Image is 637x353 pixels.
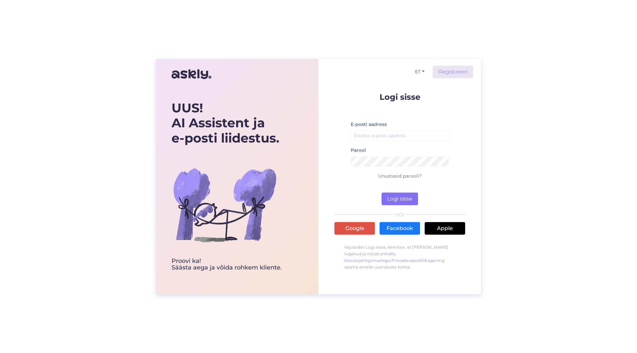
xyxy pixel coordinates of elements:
[351,131,449,141] input: Sisesta e-posti aadress
[172,152,278,258] img: bg-askly
[433,66,473,78] a: Registreeri
[351,147,366,154] label: Parool
[351,121,387,128] label: E-posti aadress
[172,258,282,271] div: Proovi ka! Säästa aega ja võida rohkem kliente.
[334,241,465,274] p: Vajutades Logi sisse, kinnitan, et [PERSON_NAME] lugenud ja nõustun , ning saama emaile uuenduste...
[425,222,465,235] a: Apple
[172,100,282,146] div: UUS! AI Assistent ja e-posti liidestus.
[380,222,420,235] a: Facebook
[334,93,465,101] p: Logi sisse
[394,212,405,217] span: VÕI
[344,251,396,263] a: Askly Kasutajatingimustega
[378,173,422,179] a: Unustasid parooli?
[172,66,211,82] img: Askly
[412,67,427,77] button: ET
[382,193,418,205] button: Logi sisse
[334,222,375,235] a: Google
[391,258,435,263] a: Privaatsuspoliitikaga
